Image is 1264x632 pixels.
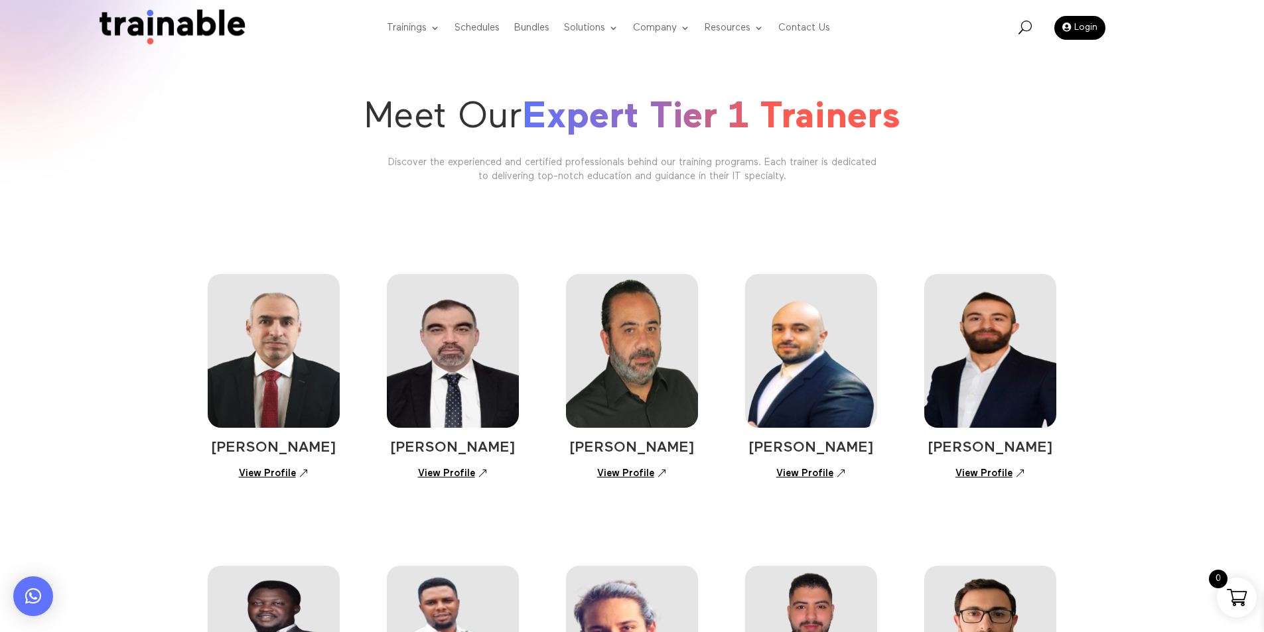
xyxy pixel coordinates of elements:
[1054,16,1105,40] a: Login
[924,274,1057,428] img: Rajay Mouhgrabi
[564,2,618,54] a: Solutions
[705,2,764,54] a: Resources
[566,274,699,428] img: Khaled El Hourani
[522,99,900,136] span: Expert Tier 1 Trainers
[1209,570,1228,588] span: 0
[633,2,690,54] a: Company
[364,99,522,136] span: Meet Our
[390,440,516,455] span: [PERSON_NAME]
[387,2,440,54] a: Trainings
[232,462,316,485] a: View Profile
[383,155,882,183] div: Discover the experienced and certified professionals behind our training programs. Each trainer i...
[778,2,830,54] a: Contact Us
[769,462,853,485] a: View Profile
[745,274,878,428] img: Ali Yassine
[208,274,340,428] img: Ali El Khatib
[411,462,495,485] a: View Profile
[387,274,520,428] img: elie Kassis
[569,440,695,455] span: [PERSON_NAME]
[928,440,1053,455] span: [PERSON_NAME]
[748,440,874,455] span: [PERSON_NAME]
[948,462,1032,485] a: View Profile
[590,462,674,485] a: View Profile
[1018,21,1032,34] span: U
[514,2,549,54] a: Bundles
[211,440,336,455] span: [PERSON_NAME]
[455,2,500,54] a: Schedules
